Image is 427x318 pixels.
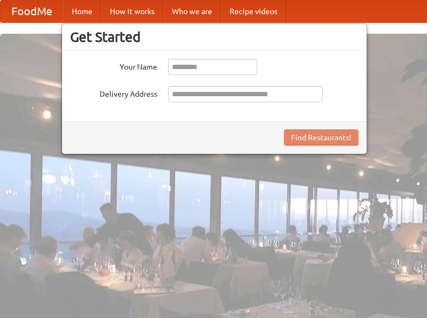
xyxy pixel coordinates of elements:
[163,1,221,22] a: Who we are
[284,129,358,146] button: Find Restaurants!
[63,1,101,22] a: Home
[70,86,157,99] label: Delivery Address
[221,1,286,22] a: Recipe videos
[70,29,358,45] h3: Get Started
[1,1,63,22] a: FoodMe
[101,1,163,22] a: How it works
[70,59,157,72] label: Your Name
